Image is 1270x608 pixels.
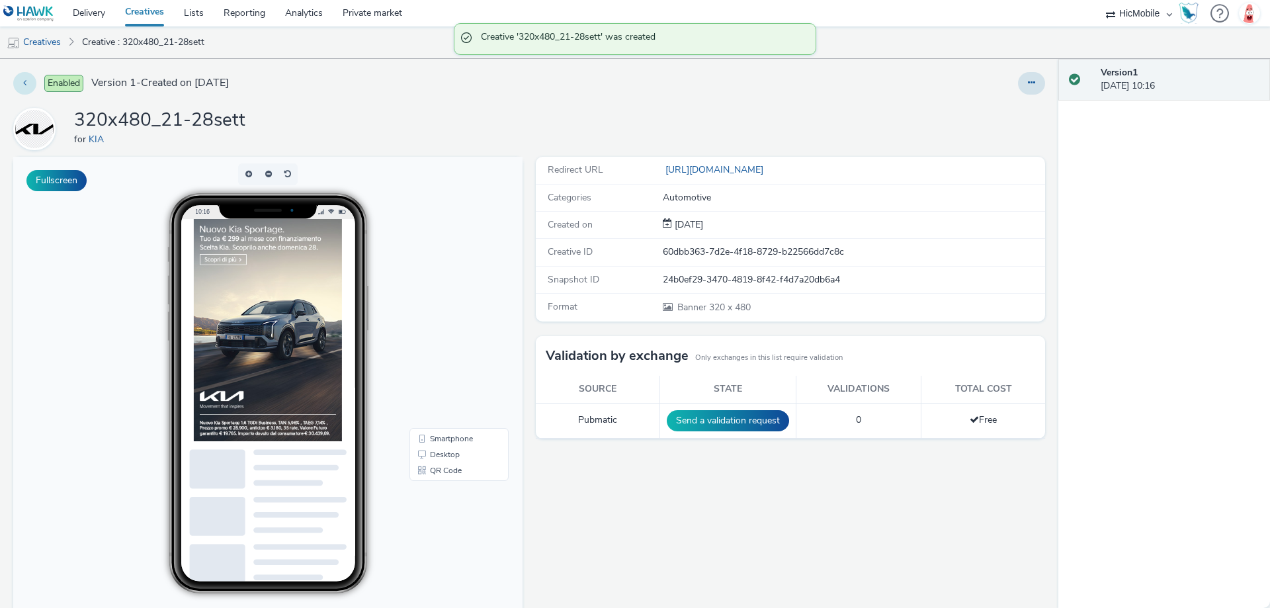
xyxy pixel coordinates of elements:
a: KIA [13,122,61,135]
span: Enabled [44,75,83,92]
span: Desktop [417,294,446,302]
a: Hawk Academy [1179,3,1204,24]
h3: Validation by exchange [546,346,689,366]
a: KIA [89,133,109,146]
span: Creative '320x480_21-28sett' was created [481,30,802,48]
th: Validations [796,376,921,403]
span: 10:16 [182,51,196,58]
span: for [74,133,89,146]
img: Giovanni Strada [1240,3,1259,23]
li: QR Code [399,306,493,322]
li: Smartphone [399,274,493,290]
small: Only exchanges in this list require validation [695,353,843,363]
button: Send a validation request [667,410,789,431]
td: Pubmatic [536,403,660,438]
span: Smartphone [417,278,460,286]
img: Advertisement preview [181,62,329,284]
div: 60dbb363-7d2e-4f18-8729-b22566dd7c8c [663,245,1044,259]
th: Source [536,376,660,403]
span: 320 x 480 [676,301,751,314]
li: Desktop [399,290,493,306]
span: 0 [856,413,861,426]
img: Hawk Academy [1179,3,1199,24]
a: [URL][DOMAIN_NAME] [663,163,769,176]
span: Snapshot ID [548,273,599,286]
div: Automotive [663,191,1044,204]
div: Creation 22 September 2025, 10:16 [672,218,703,232]
span: Categories [548,191,591,204]
span: Version 1 - Created on [DATE] [91,75,229,91]
span: Banner [677,301,709,314]
img: undefined Logo [3,5,54,22]
th: Total cost [921,376,1045,403]
th: State [660,376,796,403]
img: mobile [7,36,20,50]
span: Free [970,413,997,426]
span: QR Code [417,310,448,318]
span: Format [548,300,577,313]
div: [DATE] 10:16 [1101,66,1259,93]
div: 24b0ef29-3470-4819-8f42-f4d7a20db6a4 [663,273,1044,286]
h1: 320x480_21-28sett [74,108,245,133]
span: Redirect URL [548,163,603,176]
span: Creative ID [548,245,593,258]
strong: Version 1 [1101,66,1138,79]
a: Creative : 320x480_21-28sett [75,26,211,58]
span: [DATE] [672,218,703,231]
span: Created on [548,218,593,231]
button: Fullscreen [26,170,87,191]
img: KIA [15,110,54,148]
